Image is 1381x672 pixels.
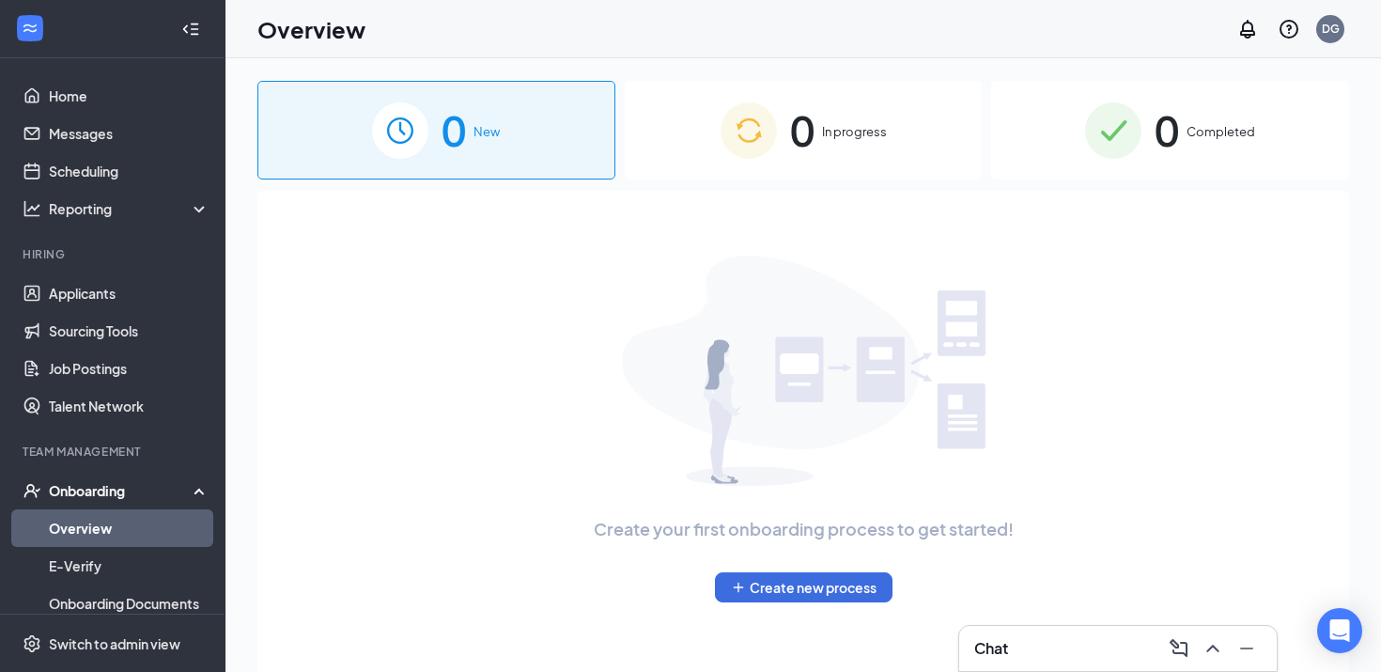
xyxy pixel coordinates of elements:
span: 0 [790,98,815,163]
a: E-Verify [49,547,209,585]
svg: WorkstreamLogo [21,19,39,38]
svg: UserCheck [23,481,41,500]
a: Scheduling [49,152,209,190]
span: 0 [442,98,466,163]
a: Sourcing Tools [49,312,209,350]
svg: ComposeMessage [1168,637,1190,660]
span: 0 [1155,98,1179,163]
a: Onboarding Documents [49,585,209,622]
div: Switch to admin view [49,634,180,653]
div: Onboarding [49,481,194,500]
button: Minimize [1232,633,1262,664]
a: Messages [49,115,209,152]
svg: ChevronUp [1202,637,1224,660]
a: Overview [49,509,209,547]
svg: Minimize [1235,637,1258,660]
svg: Analysis [23,199,41,218]
a: Applicants [49,274,209,312]
span: Create your first onboarding process to get started! [594,516,1014,542]
svg: QuestionInfo [1278,18,1300,40]
button: ChevronUp [1198,633,1228,664]
svg: Notifications [1236,18,1259,40]
a: Job Postings [49,350,209,387]
span: Completed [1187,122,1255,141]
div: Hiring [23,246,206,262]
h1: Overview [257,13,365,45]
div: Open Intercom Messenger [1317,608,1362,653]
button: ComposeMessage [1164,633,1194,664]
h3: Chat [974,638,1008,659]
svg: Settings [23,634,41,653]
div: Reporting [49,199,210,218]
div: DG [1322,21,1340,37]
svg: Collapse [181,20,200,39]
div: Team Management [23,444,206,460]
svg: Plus [731,580,746,595]
span: New [473,122,500,141]
a: Talent Network [49,387,209,425]
a: Home [49,77,209,115]
span: In progress [822,122,887,141]
button: PlusCreate new process [715,572,892,602]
